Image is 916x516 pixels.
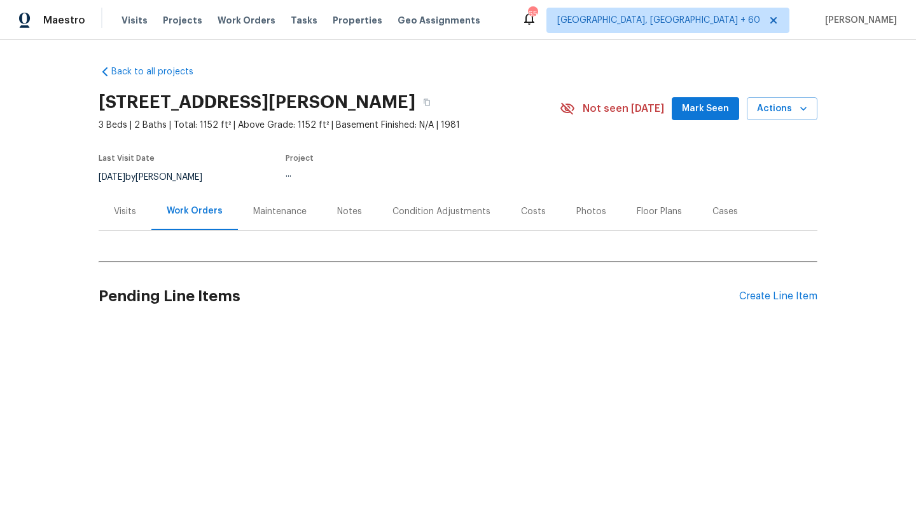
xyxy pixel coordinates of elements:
[121,14,148,27] span: Visits
[583,102,664,115] span: Not seen [DATE]
[637,205,682,218] div: Floor Plans
[218,14,275,27] span: Work Orders
[99,267,739,326] h2: Pending Line Items
[757,101,807,117] span: Actions
[286,170,530,179] div: ...
[286,154,314,162] span: Project
[114,205,136,218] div: Visits
[521,205,546,218] div: Costs
[392,205,490,218] div: Condition Adjustments
[99,96,415,109] h2: [STREET_ADDRESS][PERSON_NAME]
[820,14,897,27] span: [PERSON_NAME]
[99,65,221,78] a: Back to all projects
[557,14,760,27] span: [GEOGRAPHIC_DATA], [GEOGRAPHIC_DATA] + 60
[99,170,218,185] div: by [PERSON_NAME]
[99,119,560,132] span: 3 Beds | 2 Baths | Total: 1152 ft² | Above Grade: 1152 ft² | Basement Finished: N/A | 1981
[739,290,817,302] div: Create Line Item
[337,205,362,218] div: Notes
[576,205,606,218] div: Photos
[291,16,317,25] span: Tasks
[253,205,307,218] div: Maintenance
[712,205,738,218] div: Cases
[398,14,480,27] span: Geo Assignments
[163,14,202,27] span: Projects
[415,91,438,114] button: Copy Address
[333,14,382,27] span: Properties
[99,173,125,182] span: [DATE]
[682,101,729,117] span: Mark Seen
[167,205,223,217] div: Work Orders
[528,8,537,20] div: 659
[99,154,155,162] span: Last Visit Date
[747,97,817,121] button: Actions
[672,97,739,121] button: Mark Seen
[43,14,85,27] span: Maestro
